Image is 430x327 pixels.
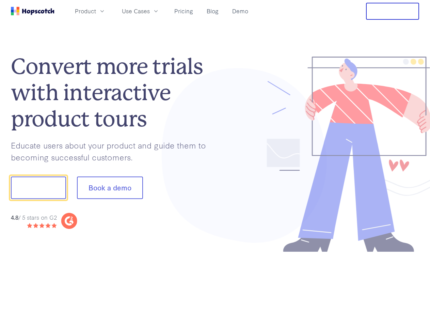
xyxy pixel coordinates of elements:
p: Educate users about your product and guide them to becoming successful customers. [11,139,215,163]
h1: Convert more trials with interactive product tours [11,53,215,132]
button: Product [71,5,110,17]
a: Home [11,7,54,15]
button: Show me! [11,177,66,199]
a: Demo [229,5,251,17]
a: Pricing [172,5,196,17]
span: Use Cases [122,7,150,15]
button: Free Trial [366,3,419,20]
div: / 5 stars on G2 [11,213,57,222]
span: Product [75,7,96,15]
strong: 4.8 [11,213,18,221]
button: Use Cases [118,5,163,17]
a: Blog [204,5,221,17]
button: Book a demo [77,177,143,199]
